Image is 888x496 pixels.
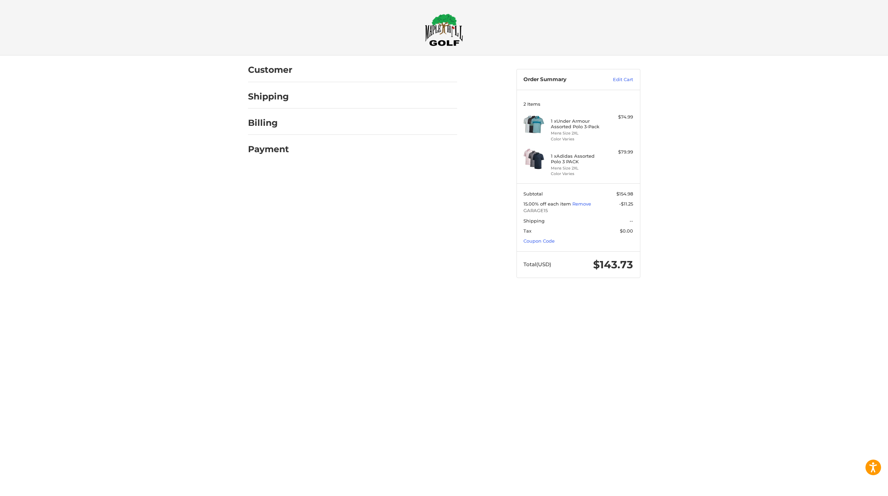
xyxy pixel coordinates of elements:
a: Coupon Code [523,238,555,244]
span: Total (USD) [523,261,551,268]
a: Remove [572,201,591,207]
img: Maple Hill Golf [425,14,463,46]
span: -$11.25 [619,201,633,207]
h2: Shipping [248,91,289,102]
a: Edit Cart [598,76,633,83]
span: Subtotal [523,191,543,197]
h4: 1 x Adidas Assorted Polo 3 PACK [551,153,604,165]
span: Tax [523,228,531,234]
span: Shipping [523,218,545,224]
span: GARAGE15 [523,207,633,214]
h4: 1 x Under Armour Assorted Polo 3-Pack [551,118,604,130]
span: -- [630,218,633,224]
h2: Payment [248,144,289,155]
h3: Order Summary [523,76,598,83]
h2: Customer [248,64,292,75]
li: Mens Size 2XL [551,130,604,136]
h3: 2 Items [523,101,633,107]
div: $79.99 [606,149,633,156]
div: $74.99 [606,114,633,121]
span: $143.73 [593,258,633,271]
span: $154.98 [616,191,633,197]
span: 15.00% off each item [523,201,572,207]
h2: Billing [248,118,289,128]
li: Color Varies [551,171,604,177]
span: $0.00 [620,228,633,234]
li: Color Varies [551,136,604,142]
li: Mens Size 2XL [551,165,604,171]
